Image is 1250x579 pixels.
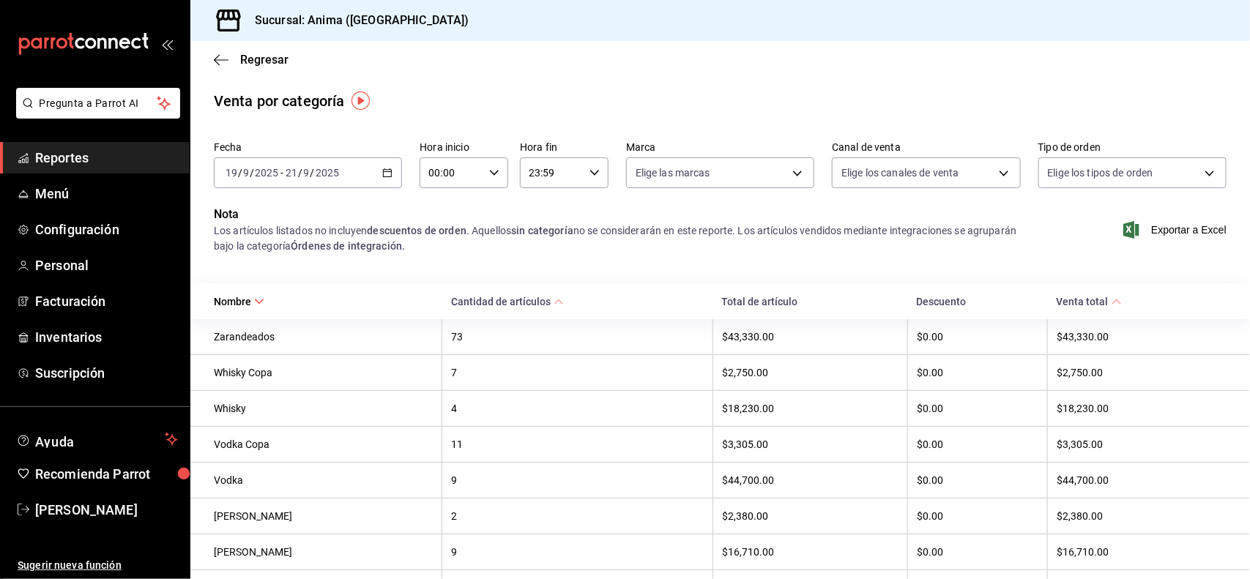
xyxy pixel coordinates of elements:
[1057,474,1227,486] div: $44,700.00
[35,430,159,448] span: Ayuda
[511,225,573,236] strong: sin categoría
[832,143,1020,153] label: Canal de venta
[214,438,433,450] div: Vodka Copa
[420,143,508,153] label: Hora inicio
[35,363,178,383] span: Suscripción
[35,184,178,203] span: Menú
[520,143,609,153] label: Hora fin
[917,510,1038,522] div: $0.00
[35,327,178,347] span: Inventarios
[451,296,551,307] div: Cantidad de artículos
[35,291,178,311] span: Facturación
[310,167,315,179] span: /
[1048,165,1153,180] span: Elige los tipos de orden
[451,367,704,378] div: 7
[214,296,251,307] div: Nombre
[35,148,178,168] span: Reportes
[722,403,899,414] div: $18,230.00
[225,167,238,179] input: --
[291,240,405,252] strong: Órdenes de integración.
[917,438,1038,450] div: $0.00
[240,53,289,67] span: Regresar
[841,165,959,180] span: Elige los canales de venta
[10,106,180,122] a: Pregunta a Parrot AI
[238,167,242,179] span: /
[722,546,899,558] div: $16,710.00
[214,331,433,343] div: Zarandeados
[214,53,289,67] button: Regresar
[298,167,302,179] span: /
[626,143,814,153] label: Marca
[451,474,704,486] div: 9
[1057,296,1122,307] span: Venta total
[351,91,370,110] img: Tooltip marker
[214,367,433,378] div: Whisky Copa
[1057,331,1227,343] div: $43,330.00
[917,296,1039,307] div: Descuento
[722,367,899,378] div: $2,750.00
[722,331,899,343] div: $43,330.00
[214,143,402,153] label: Fecha
[40,96,157,111] span: Pregunta a Parrot AI
[722,438,899,450] div: $3,305.00
[917,403,1038,414] div: $0.00
[722,474,899,486] div: $44,700.00
[254,167,279,179] input: ----
[451,403,704,414] div: 4
[280,167,283,179] span: -
[303,167,310,179] input: --
[451,438,704,450] div: 11
[214,296,264,307] span: Nombre
[214,206,1021,223] p: Nota
[367,225,466,236] strong: descuentos de orden
[214,546,433,558] div: [PERSON_NAME]
[214,510,433,522] div: [PERSON_NAME]
[161,38,173,50] button: open_drawer_menu
[16,88,180,119] button: Pregunta a Parrot AI
[214,223,1021,254] div: Los artículos listados no incluyen . Aquellos no se considerarán en este reporte. Los artículos v...
[1126,221,1227,239] button: Exportar a Excel
[1038,143,1227,153] label: Tipo de orden
[722,510,899,522] div: $2,380.00
[242,167,250,179] input: --
[35,220,178,239] span: Configuración
[1057,510,1227,522] div: $2,380.00
[35,255,178,275] span: Personal
[1057,403,1227,414] div: $18,230.00
[18,558,178,573] span: Sugerir nueva función
[1057,546,1227,558] div: $16,710.00
[1057,438,1227,450] div: $3,305.00
[917,367,1038,378] div: $0.00
[722,296,899,307] div: Total de artículo
[214,90,345,112] div: Venta por categoría
[1057,367,1227,378] div: $2,750.00
[636,165,710,180] span: Elige las marcas
[1057,296,1109,307] div: Venta total
[315,167,340,179] input: ----
[451,510,704,522] div: 2
[451,296,564,307] span: Cantidad de artículos
[35,464,178,484] span: Recomienda Parrot
[285,167,298,179] input: --
[917,474,1038,486] div: $0.00
[917,546,1038,558] div: $0.00
[917,331,1038,343] div: $0.00
[214,403,433,414] div: Whisky
[214,474,433,486] div: Vodka
[250,167,254,179] span: /
[35,500,178,520] span: [PERSON_NAME]
[451,331,704,343] div: 73
[451,546,704,558] div: 9
[243,12,469,29] h3: Sucursal: Anima ([GEOGRAPHIC_DATA])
